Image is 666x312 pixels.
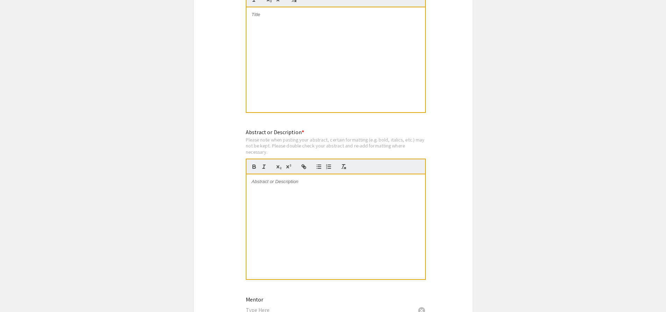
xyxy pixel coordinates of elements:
[246,129,304,136] mat-label: Abstract or Description
[246,296,263,303] mat-label: Mentor
[5,281,30,307] iframe: Chat
[246,137,426,155] div: Please note when pasting your abstract, certain formatting (e.g. bold, italics, etc.) may not be ...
